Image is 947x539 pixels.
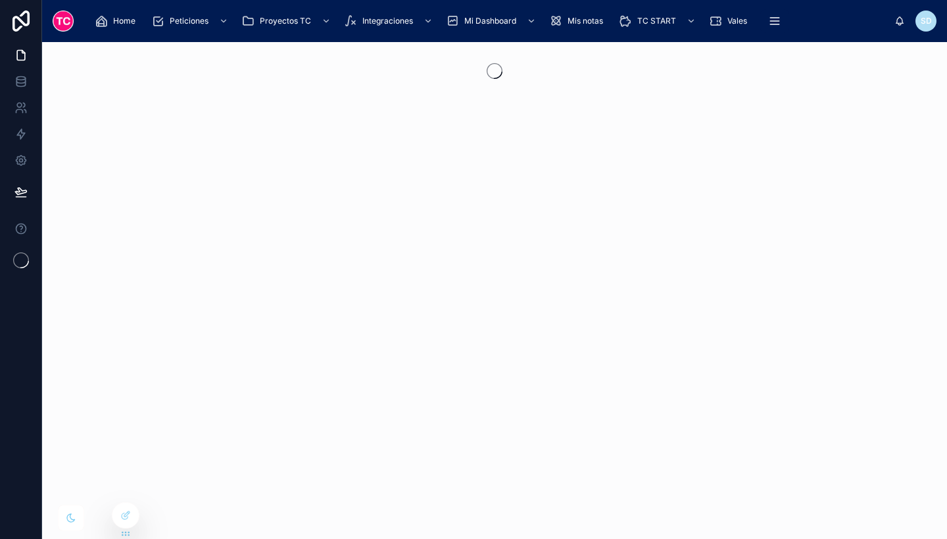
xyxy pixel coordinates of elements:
img: App logo [53,11,74,32]
a: Vales [705,9,756,33]
span: Peticiones [170,16,208,26]
a: Peticiones [147,9,235,33]
span: SD [921,16,932,26]
span: Proyectos TC [260,16,311,26]
span: Mis notas [568,16,603,26]
a: Mis notas [545,9,612,33]
span: Vales [727,16,747,26]
a: TC START [615,9,702,33]
a: Home [91,9,145,33]
span: Integraciones [362,16,413,26]
div: scrollable content [84,7,894,35]
span: TC START [637,16,676,26]
span: Mi Dashboard [464,16,516,26]
a: Integraciones [340,9,439,33]
span: Home [113,16,135,26]
a: Proyectos TC [237,9,337,33]
a: Mi Dashboard [442,9,543,33]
